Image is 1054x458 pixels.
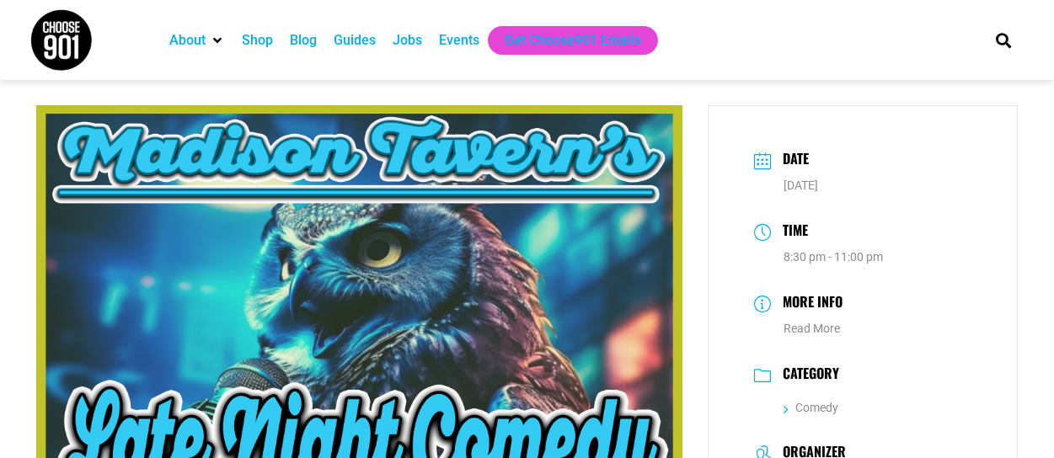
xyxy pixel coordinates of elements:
h3: Category [774,365,839,386]
h3: Time [774,220,808,244]
nav: Main nav [161,26,966,55]
a: Guides [334,30,376,51]
div: Search [989,26,1017,54]
div: About [161,26,233,55]
a: Comedy [784,401,838,414]
a: Get Choose901 Emails [505,30,641,51]
a: Shop [242,30,273,51]
a: Read More [784,322,840,335]
h3: Date [774,148,809,173]
a: Jobs [393,30,422,51]
h3: More Info [774,291,843,316]
a: Events [439,30,479,51]
a: Blog [290,30,317,51]
abbr: 8:30 pm - 11:00 pm [784,250,883,264]
span: [DATE] [784,178,818,192]
a: About [169,30,206,51]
